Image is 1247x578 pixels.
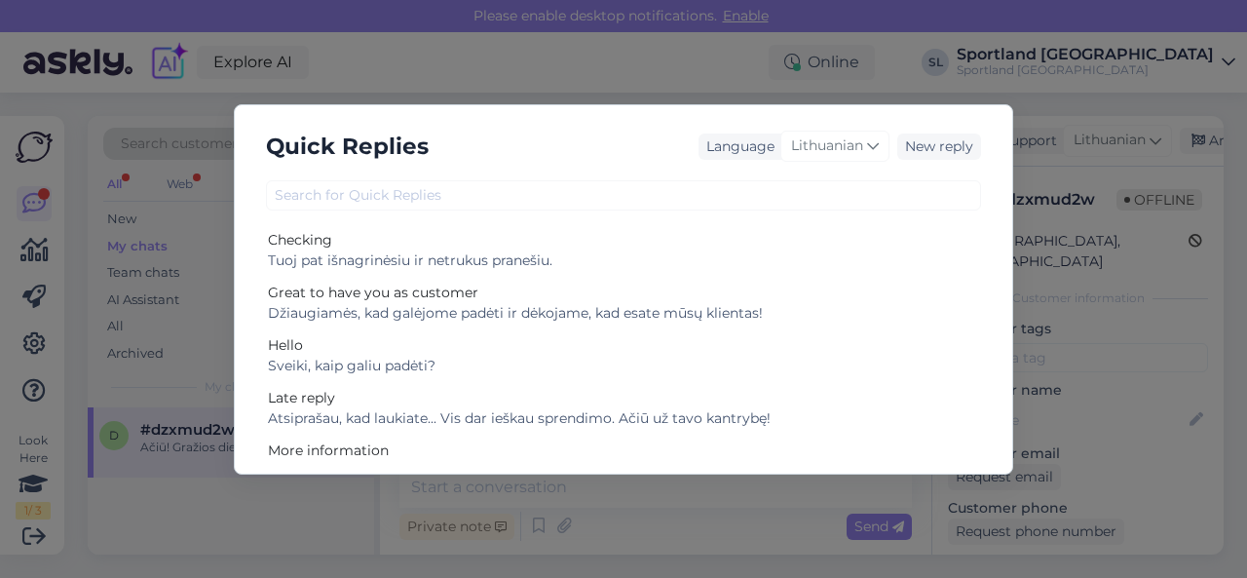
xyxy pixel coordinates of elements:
[268,250,979,271] div: Tuoj pat išnagrinėsiu ir netrukus pranešiu.
[268,388,979,408] div: Late reply
[268,408,979,429] div: Atsiprašau, kad laukiate... Vis dar ieškau sprendimo. Ačiū už tavo kantrybę!
[268,335,979,356] div: Hello
[268,356,979,376] div: Sveiki, kaip galiu padėti?
[791,135,863,157] span: Lithuanian
[699,136,775,157] div: Language
[268,283,979,303] div: Great to have you as customer
[268,303,979,324] div: Džiaugiamės, kad galėjome padėti ir dėkojame, kad esate mūsų klientas!
[897,134,981,160] div: New reply
[268,441,979,461] div: More information
[268,230,979,250] div: Checking
[266,180,981,211] input: Search for Quick Replies
[266,129,429,165] h5: Quick Replies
